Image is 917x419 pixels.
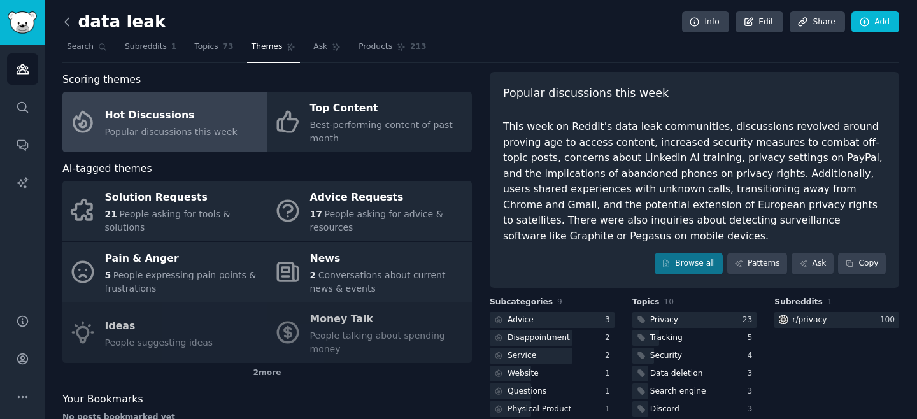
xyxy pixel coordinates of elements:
a: Themes [247,37,301,63]
a: Add [851,11,899,33]
a: Discord3 [632,401,757,417]
a: privacyr/privacy100 [774,312,899,328]
a: Topics73 [190,37,238,63]
div: Pain & Anger [105,248,260,269]
span: Subcategories [490,297,553,308]
a: Hot DiscussionsPopular discussions this week [62,92,267,152]
a: Solution Requests21People asking for tools & solutions [62,181,267,241]
div: Search engine [650,386,706,397]
div: 4 [748,350,757,362]
span: Popular discussions this week [105,127,238,137]
span: Best-performing content of past month [310,120,453,143]
a: Questions1 [490,383,615,399]
a: Privacy23 [632,312,757,328]
span: 10 [664,297,674,306]
a: Top ContentBest-performing content of past month [267,92,472,152]
img: GummySearch logo [8,11,37,34]
span: Themes [252,41,283,53]
div: Privacy [650,315,678,326]
span: People expressing pain points & frustrations [105,270,257,294]
div: 3 [748,368,757,380]
span: Products [359,41,392,53]
div: 23 [743,315,757,326]
a: Advice Requests17People asking for advice & resources [267,181,472,241]
a: Tracking5 [632,330,757,346]
span: 1 [171,41,177,53]
a: Data deletion3 [632,366,757,381]
div: News [310,248,466,269]
div: 1 [605,404,615,415]
span: People asking for advice & resources [310,209,443,232]
span: Subreddits [774,297,823,308]
a: Ask [792,253,834,274]
a: Products213 [354,37,430,63]
div: Website [508,368,539,380]
div: 5 [748,332,757,344]
a: Search [62,37,111,63]
div: Top Content [310,99,466,119]
div: 2 more [62,363,472,383]
span: Conversations about current news & events [310,270,446,294]
a: Service2 [490,348,615,364]
div: 2 [605,332,615,344]
a: Subreddits1 [120,37,181,63]
div: 2 [605,350,615,362]
div: Solution Requests [105,188,260,208]
span: 1 [827,297,832,306]
div: Physical Product [508,404,571,415]
span: Your Bookmarks [62,392,143,408]
div: Tracking [650,332,683,344]
a: Advice3 [490,312,615,328]
a: Security4 [632,348,757,364]
a: Share [790,11,844,33]
span: 5 [105,270,111,280]
a: Info [682,11,729,33]
div: 1 [605,368,615,380]
span: 2 [310,270,316,280]
span: Topics [632,297,660,308]
a: Search engine3 [632,383,757,399]
button: Copy [838,253,886,274]
img: privacy [779,315,788,324]
span: 21 [105,209,117,219]
div: 3 [748,386,757,397]
div: Advice Requests [310,188,466,208]
div: Advice [508,315,534,326]
a: Edit [736,11,783,33]
span: AI-tagged themes [62,161,152,177]
div: Disappointment [508,332,570,344]
span: 73 [223,41,234,53]
div: Data deletion [650,368,703,380]
div: 3 [605,315,615,326]
span: Popular discussions this week [503,85,669,101]
span: Scoring themes [62,72,141,88]
span: Topics [194,41,218,53]
span: Subreddits [125,41,167,53]
div: Hot Discussions [105,105,238,125]
span: 17 [310,209,322,219]
a: Ask [309,37,345,63]
div: Discord [650,404,679,415]
a: Pain & Anger5People expressing pain points & frustrations [62,242,267,302]
div: Questions [508,386,546,397]
span: 9 [557,297,562,306]
span: Ask [313,41,327,53]
div: 3 [748,404,757,415]
a: Website1 [490,366,615,381]
div: 1 [605,386,615,397]
span: People asking for tools & solutions [105,209,231,232]
div: This week on Reddit's data leak communities, discussions revolved around proving age to access co... [503,119,886,244]
h2: data leak [62,12,166,32]
div: Security [650,350,682,362]
a: Physical Product1 [490,401,615,417]
a: News2Conversations about current news & events [267,242,472,302]
a: Patterns [727,253,787,274]
a: Disappointment2 [490,330,615,346]
span: 213 [410,41,427,53]
div: r/ privacy [792,315,827,326]
div: Service [508,350,536,362]
a: Browse all [655,253,723,274]
span: Search [67,41,94,53]
div: 100 [880,315,899,326]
